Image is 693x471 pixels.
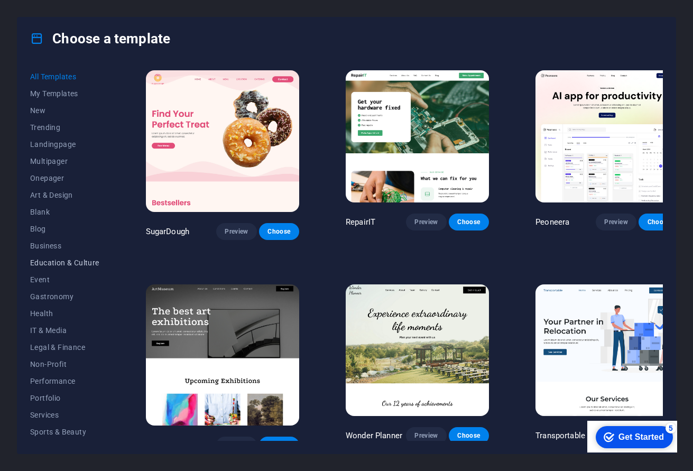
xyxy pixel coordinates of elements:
[30,275,99,284] span: Event
[30,377,99,385] span: Performance
[535,430,585,441] p: Transportable
[30,140,99,149] span: Landingpage
[406,427,446,444] button: Preview
[596,214,636,230] button: Preview
[30,339,99,356] button: Legal & Finance
[30,208,99,216] span: Blank
[30,153,99,170] button: Multipager
[30,242,99,250] span: Business
[78,2,89,13] div: 5
[259,223,299,240] button: Choose
[406,214,446,230] button: Preview
[639,214,679,230] button: Choose
[8,5,86,27] div: Get Started 5 items remaining, 0% complete
[30,119,99,136] button: Trending
[30,254,99,271] button: Education & Culture
[535,217,569,227] p: Peoneera
[30,356,99,373] button: Non-Profit
[146,440,190,450] p: Art Museum
[30,123,99,132] span: Trending
[30,288,99,305] button: Gastronomy
[30,102,99,119] button: New
[30,85,99,102] button: My Templates
[457,431,481,440] span: Choose
[30,292,99,301] span: Gastronomy
[30,136,99,153] button: Landingpage
[30,271,99,288] button: Event
[346,430,402,441] p: Wonder Planner
[30,170,99,187] button: Onepager
[30,326,99,335] span: IT & Media
[30,394,99,402] span: Portfolio
[30,106,99,115] span: New
[30,305,99,322] button: Health
[30,309,99,318] span: Health
[30,187,99,204] button: Art & Design
[30,204,99,220] button: Blank
[346,217,375,227] p: RepairIT
[216,437,256,454] button: Preview
[31,12,77,21] div: Get Started
[30,360,99,368] span: Non-Profit
[30,322,99,339] button: IT & Media
[225,227,248,236] span: Preview
[449,427,489,444] button: Choose
[30,343,99,352] span: Legal & Finance
[30,72,99,81] span: All Templates
[30,157,99,165] span: Multipager
[30,191,99,199] span: Art & Design
[414,218,438,226] span: Preview
[346,70,489,202] img: RepairIT
[30,68,99,85] button: All Templates
[216,223,256,240] button: Preview
[30,220,99,237] button: Blog
[30,30,170,47] h4: Choose a template
[30,89,99,98] span: My Templates
[414,431,438,440] span: Preview
[30,237,99,254] button: Business
[449,214,489,230] button: Choose
[30,428,99,436] span: Sports & Beauty
[146,284,299,426] img: Art Museum
[457,218,481,226] span: Choose
[346,284,489,417] img: Wonder Planner
[30,423,99,440] button: Sports & Beauty
[146,70,299,212] img: SugarDough
[30,407,99,423] button: Services
[604,218,627,226] span: Preview
[30,390,99,407] button: Portfolio
[30,225,99,233] span: Blog
[30,373,99,390] button: Performance
[259,437,299,454] button: Choose
[30,440,99,457] button: Trades
[30,258,99,267] span: Education & Culture
[647,218,670,226] span: Choose
[267,227,291,236] span: Choose
[30,174,99,182] span: Onepager
[535,284,679,417] img: Transportable
[30,411,99,419] span: Services
[535,70,679,202] img: Peoneera
[146,226,189,237] p: SugarDough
